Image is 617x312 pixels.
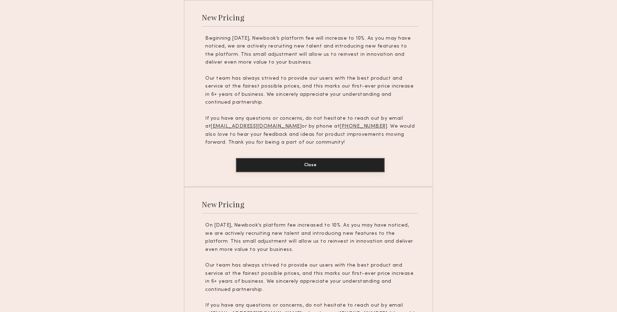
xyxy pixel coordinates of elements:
p: Beginning [DATE], Newbook’s platform fee will increase to 10%. As you may have noticed, we are ac... [205,35,415,67]
u: [EMAIL_ADDRESS][DOMAIN_NAME] [211,124,302,129]
p: On [DATE], Newbook’s platform fee increased to 10%. As you may have noticed, we are actively recr... [205,222,415,254]
p: If you have any questions or concerns, do not hesitate to reach out by email at or by phone at . ... [205,115,415,147]
p: Our team has always strived to provide our users with the best product and service at the fairest... [205,75,415,107]
div: New Pricing [202,13,244,22]
p: Our team has always strived to provide our users with the best product and service at the fairest... [205,262,415,294]
u: [PHONE_NUMBER] [340,124,387,129]
button: Close [236,158,385,172]
div: New Pricing [202,199,244,209]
